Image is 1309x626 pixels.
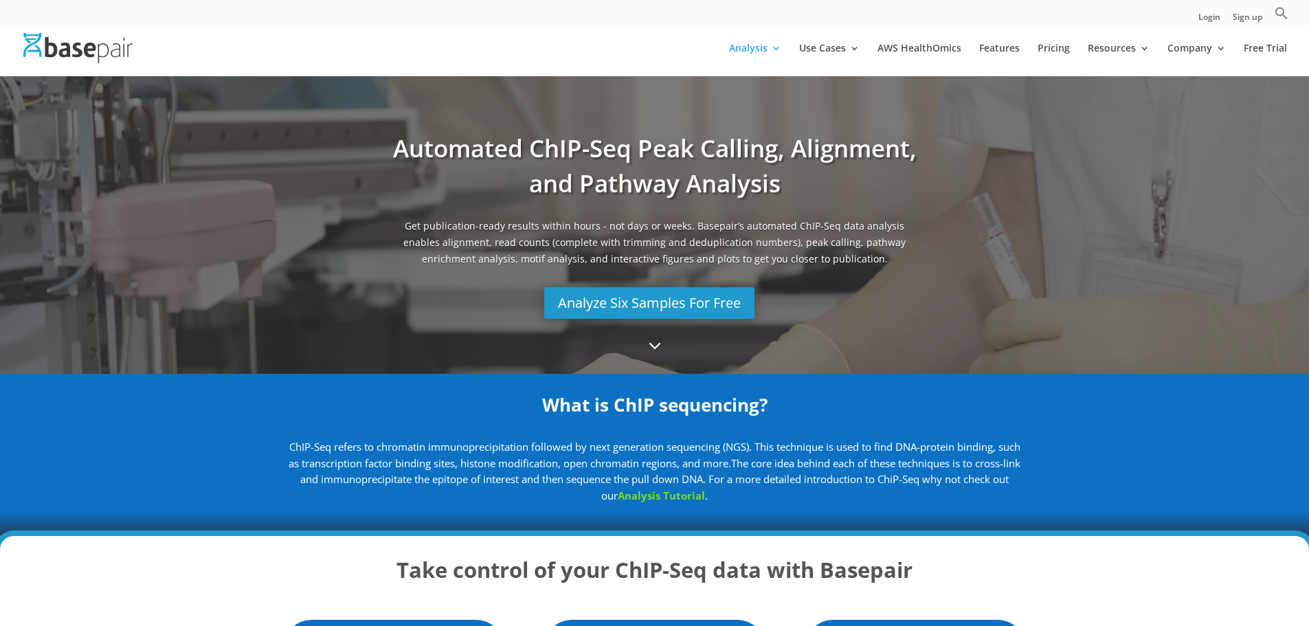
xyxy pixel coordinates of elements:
[642,333,667,357] span: 3
[1233,13,1262,27] a: Sign up
[23,33,133,63] img: Basepair
[387,218,923,273] span: Get publication-ready results within hours - not days or weeks. Basepair’s automated ChIP-Seq dat...
[979,43,1020,76] a: Features
[1167,43,1226,76] a: Company
[1038,43,1070,76] a: Pricing
[396,555,913,584] strong: Take control of your ChIP-Seq data with Basepair
[1198,13,1220,27] a: Login
[799,43,860,76] a: Use Cases
[1244,43,1287,76] a: Free Trial
[289,440,1020,470] span: ChIP-Seq refers to chromatin immunoprecipitation followed by next generation sequencing (NGS). Th...
[642,333,667,360] a: 3
[1275,6,1288,27] a: Search Icon Link
[618,489,705,502] a: Analysis Tutorial
[544,287,754,319] a: Analyze Six Samples For Free
[877,43,961,76] a: AWS HealthOmics
[1088,43,1150,76] a: Resources
[729,43,781,76] a: Analysis
[1275,6,1288,20] svg: Search
[284,439,1026,504] p: . For a more detailed introduction to ChiP-Seq why not check out our .
[387,131,923,218] h1: Automated ChIP-Seq Peak Calling, Alignment, and Pathway Analysis
[542,392,768,417] strong: What is ChIP sequencing?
